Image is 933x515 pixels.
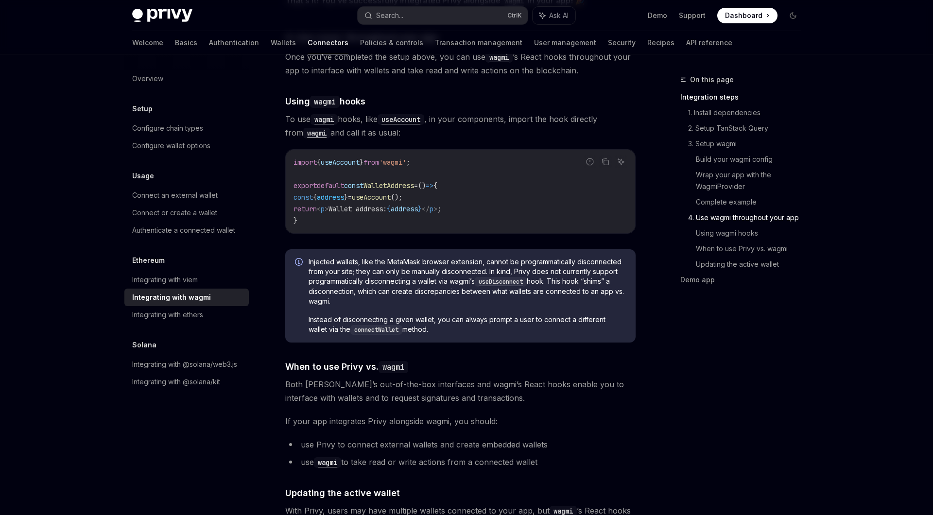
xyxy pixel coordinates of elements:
span: = [348,193,352,202]
div: Configure chain types [132,122,203,134]
a: wagmi [314,457,341,467]
div: Overview [132,73,163,85]
a: Integration steps [680,89,809,105]
span: Instead of disconnecting a given wallet, you can always prompt a user to connect a different wall... [309,315,626,335]
button: Copy the contents from the code block [599,155,612,168]
button: Ask AI [533,7,575,24]
span: Ctrl K [507,12,522,19]
a: Dashboard [717,8,777,23]
a: Demo [648,11,667,20]
span: When to use Privy vs. [285,360,408,373]
span: Using hooks [285,95,365,108]
li: use Privy to connect external wallets and create embedded wallets [285,438,636,451]
a: Integrating with @solana/web3.js [124,356,249,373]
span: On this page [690,74,734,86]
a: Security [608,31,636,54]
span: { [433,181,437,190]
span: > [433,205,437,213]
li: use to take read or write actions from a connected wallet [285,455,636,469]
a: Support [679,11,706,20]
a: Build your wagmi config [696,152,809,167]
a: Demo app [680,272,809,288]
span: < [317,205,321,213]
span: } [360,158,363,167]
span: from [363,158,379,167]
button: Toggle dark mode [785,8,801,23]
a: useDisconnect [475,277,527,285]
a: Recipes [647,31,674,54]
span: p [321,205,325,213]
code: useDisconnect [475,277,527,287]
a: wagmi [485,52,513,62]
span: } [294,216,297,225]
div: Connect an external wallet [132,189,218,201]
a: Connect an external wallet [124,187,249,204]
a: Configure chain types [124,120,249,137]
a: 4. Use wagmi throughout your app [688,210,809,225]
span: If your app integrates Privy alongside wagmi, you should: [285,414,636,428]
code: wagmi [379,361,408,373]
span: (); [391,193,402,202]
svg: Info [295,258,305,268]
span: const [344,181,363,190]
a: When to use Privy vs. wagmi [696,241,809,257]
span: const [294,193,313,202]
a: Wrap your app with the WagmiProvider [696,167,809,194]
span: WalletAddress [363,181,414,190]
code: wagmi [311,114,338,125]
span: export [294,181,317,190]
a: Connectors [308,31,348,54]
h5: Usage [132,170,154,182]
div: Integrating with ethers [132,309,203,321]
code: connectWallet [350,325,402,335]
div: Integrating with wagmi [132,292,211,303]
button: Search...CtrlK [358,7,528,24]
img: dark logo [132,9,192,22]
h5: Solana [132,339,156,351]
span: ; [406,158,410,167]
span: default [317,181,344,190]
code: wagmi [485,52,513,63]
a: 3. Setup wagmi [688,136,809,152]
span: 'wagmi' [379,158,406,167]
a: Integrating with wagmi [124,289,249,306]
a: Welcome [132,31,163,54]
code: useAccount [378,114,424,125]
span: Wallet address: [328,205,387,213]
div: Connect or create a wallet [132,207,217,219]
a: Authenticate a connected wallet [124,222,249,239]
span: { [313,193,317,202]
span: address [391,205,418,213]
span: ; [437,205,441,213]
code: wagmi [310,96,340,108]
a: Overview [124,70,249,87]
span: } [344,193,348,202]
a: 2. Setup TanStack Query [688,120,809,136]
span: > [325,205,328,213]
span: Injected wallets, like the MetaMask browser extension, cannot be programmatically disconnected fr... [309,257,626,306]
span: => [426,181,433,190]
span: Ask AI [549,11,569,20]
a: Using wagmi hooks [696,225,809,241]
span: Updating the active wallet [285,486,400,499]
a: Integrating with viem [124,271,249,289]
span: { [387,205,391,213]
a: Authentication [209,31,259,54]
span: useAccount [321,158,360,167]
a: User management [534,31,596,54]
div: Configure wallet options [132,140,210,152]
div: Integrating with @solana/kit [132,376,220,388]
a: 1. Install dependencies [688,105,809,120]
span: } [418,205,422,213]
span: Both [PERSON_NAME]’s out-of-the-box interfaces and wagmi’s React hooks enable you to interface wi... [285,378,636,405]
a: Configure wallet options [124,137,249,154]
span: () [418,181,426,190]
div: Authenticate a connected wallet [132,224,235,236]
a: wagmi [303,128,330,137]
span: Dashboard [725,11,762,20]
h5: Ethereum [132,255,165,266]
span: useAccount [352,193,391,202]
a: Integrating with ethers [124,306,249,324]
span: address [317,193,344,202]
